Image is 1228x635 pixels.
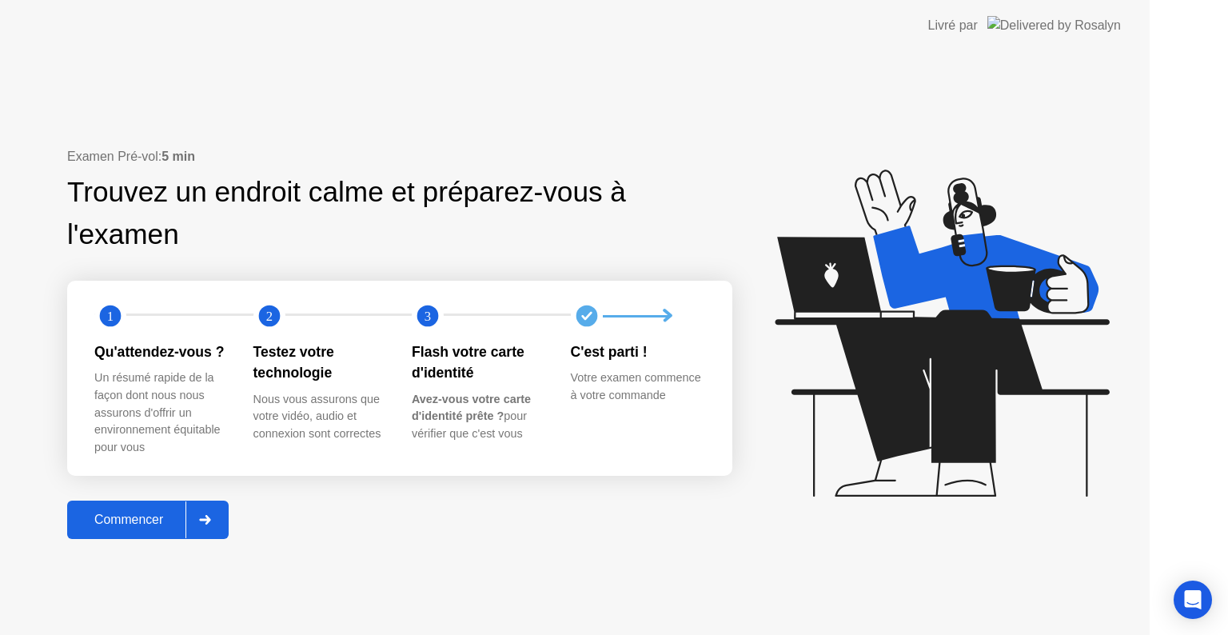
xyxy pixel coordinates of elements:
[1174,581,1212,619] div: Open Intercom Messenger
[253,341,387,384] div: Testez votre technologie
[571,369,704,404] div: Votre examen commence à votre commande
[72,513,185,527] div: Commencer
[67,147,732,166] div: Examen Pré-vol:
[107,309,114,324] text: 1
[253,391,387,443] div: Nous vous assurons que votre vidéo, audio et connexion sont correctes
[94,341,228,362] div: Qu'attendez-vous ?
[67,171,631,256] div: Trouvez un endroit calme et préparez-vous à l'examen
[94,369,228,456] div: Un résumé rapide de la façon dont nous nous assurons d'offrir un environnement équitable pour vous
[265,309,272,324] text: 2
[928,16,978,35] div: Livré par
[67,501,229,539] button: Commencer
[412,391,545,443] div: pour vérifier que c'est vous
[412,393,531,423] b: Avez-vous votre carte d'identité prête ?
[161,150,195,163] b: 5 min
[412,341,545,384] div: Flash votre carte d'identité
[425,309,431,324] text: 3
[987,16,1121,34] img: Delivered by Rosalyn
[571,341,704,362] div: C'est parti !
